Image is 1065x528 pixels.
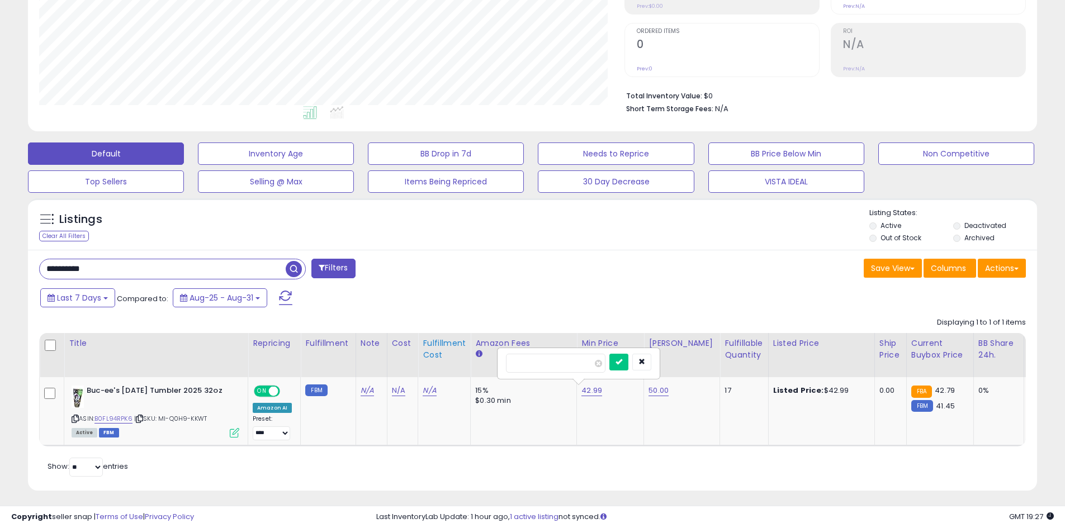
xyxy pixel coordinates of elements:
small: FBA [911,386,932,398]
span: | SKU: MI-Q0H9-KKWT [134,414,207,423]
div: Preset: [253,415,292,440]
small: Prev: 0 [637,65,652,72]
div: $42.99 [773,386,866,396]
a: N/A [361,385,374,396]
span: 42.79 [935,385,955,396]
div: Note [361,337,382,349]
span: Compared to: [117,293,168,304]
p: Listing States: [869,208,1037,218]
h5: Listings [59,212,102,227]
a: N/A [423,385,436,396]
button: Last 7 Days [40,288,115,307]
div: [PERSON_NAME] [649,337,715,349]
strong: Copyright [11,511,52,522]
div: Displaying 1 to 1 of 1 items [937,317,1026,328]
span: ROI [843,28,1025,35]
div: Fulfillment [305,337,351,349]
div: seller snap | | [11,512,194,522]
button: Non Competitive [878,142,1034,165]
small: FBM [305,384,327,396]
button: Aug-25 - Aug-31 [173,288,267,307]
b: Short Term Storage Fees: [626,104,713,113]
small: Prev: N/A [843,3,865,9]
div: Cost [392,337,414,349]
span: 2025-09-9 19:27 GMT [1009,511,1054,522]
div: Current Buybox Price [911,337,969,361]
button: BB Price Below Min [708,142,864,165]
div: Last InventoryLab Update: 1 hour ago, not synced. [376,512,1054,522]
div: Listed Price [773,337,870,349]
div: Title [69,337,243,349]
div: Repricing [253,337,296,349]
button: Filters [311,259,355,278]
small: Amazon Fees. [475,349,482,359]
span: Ordered Items [637,28,819,35]
div: 17 [725,386,759,396]
div: 0.00 [879,386,898,396]
button: Top Sellers [28,170,184,193]
b: Total Inventory Value: [626,91,702,101]
span: Last 7 Days [57,292,101,303]
span: Columns [931,263,966,274]
span: Aug-25 - Aug-31 [190,292,253,303]
button: Inventory Age [198,142,354,165]
span: FBM [99,428,119,437]
small: Prev: N/A [843,65,865,72]
button: 30 Day Decrease [538,170,694,193]
label: Archived [964,233,995,242]
small: Prev: $0.00 [637,3,663,9]
li: $0 [626,88,1017,102]
label: Active [881,221,901,230]
button: Actions [978,259,1026,278]
span: ON [255,387,269,396]
button: BB Drop in 7d [368,142,524,165]
span: Show: entries [48,461,128,472]
h2: 0 [637,38,819,53]
b: Listed Price: [773,385,824,396]
button: Items Being Repriced [368,170,524,193]
div: 15% [475,386,568,396]
button: Columns [924,259,976,278]
a: N/A [392,385,405,396]
button: Save View [864,259,922,278]
div: Min Price [581,337,639,349]
span: All listings currently available for purchase on Amazon [72,428,97,437]
div: Fulfillment Cost [423,337,466,361]
small: FBM [911,400,933,412]
label: Deactivated [964,221,1006,230]
div: $0.30 min [475,396,568,406]
img: 41JZaAx8pRL._SL40_.jpg [72,386,84,408]
button: Needs to Reprice [538,142,694,165]
div: Ship Price [879,337,902,361]
button: Default [28,142,184,165]
b: Buc-ee's [DATE] Tumbler 2025 32oz [87,386,223,399]
div: Fulfillable Quantity [725,337,763,361]
label: Out of Stock [881,233,921,242]
a: Terms of Use [96,511,143,522]
a: 42.99 [581,385,602,396]
h2: N/A [843,38,1025,53]
div: BB Share 24h. [978,337,1019,361]
div: Amazon AI [253,403,292,413]
div: ASIN: [72,386,239,436]
span: 41.45 [936,401,955,411]
a: Privacy Policy [145,511,194,522]
span: OFF [278,387,296,396]
button: Selling @ Max [198,170,354,193]
button: VISTA IDEAL [708,170,864,193]
div: Amazon Fees [475,337,572,349]
div: Clear All Filters [39,231,89,241]
a: B0FL94RPK6 [94,414,132,424]
span: N/A [715,103,728,114]
a: 50.00 [649,385,669,396]
a: 1 active listing [510,511,558,522]
div: 0% [978,386,1015,396]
